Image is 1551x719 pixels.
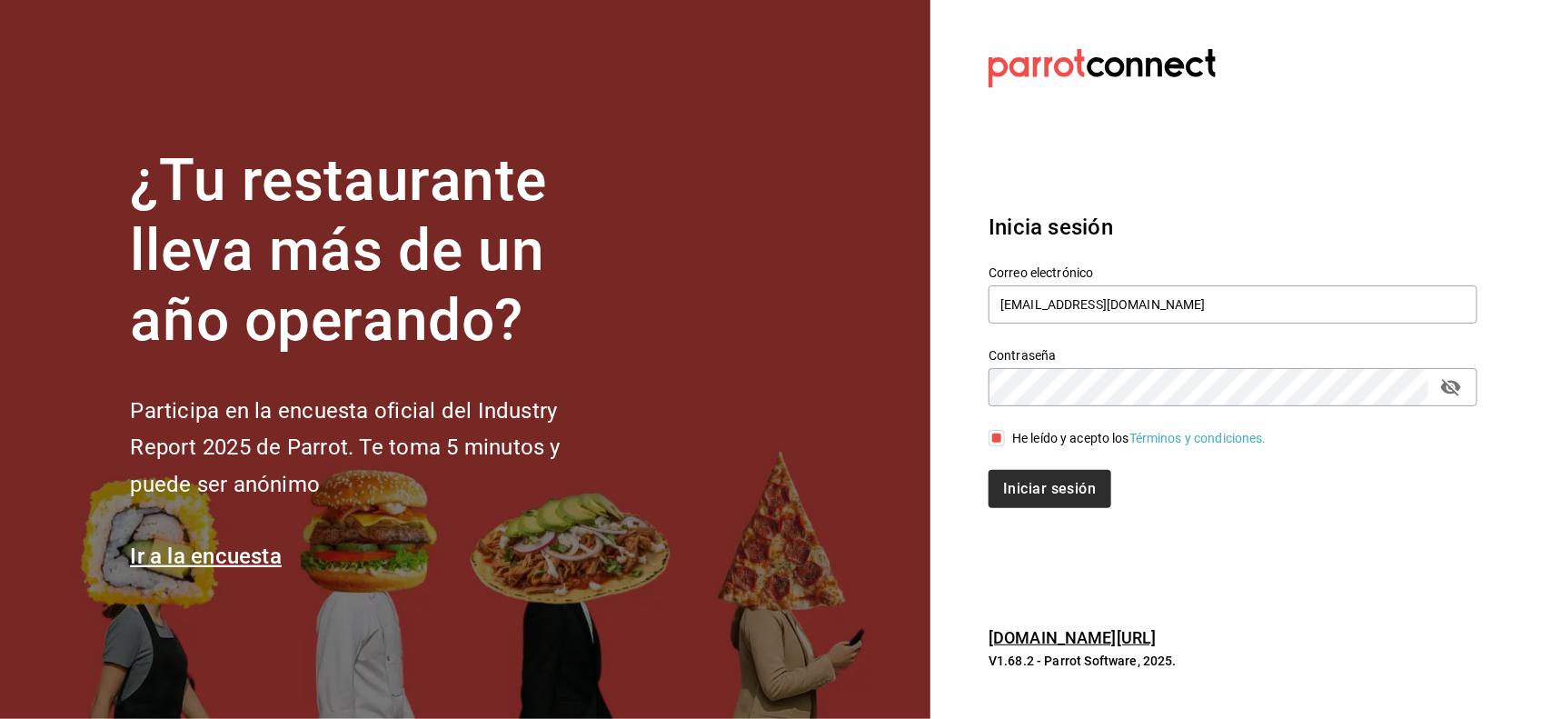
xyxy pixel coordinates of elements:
[130,393,621,504] h2: Participa en la encuesta oficial del Industry Report 2025 de Parrot. Te toma 5 minutos y puede se...
[989,652,1477,670] p: V1.68.2 - Parrot Software, 2025.
[130,146,621,355] h1: ¿Tu restaurante lleva más de un año operando?
[1436,372,1466,403] button: passwordField
[989,211,1477,244] h3: Inicia sesión
[989,628,1156,647] a: [DOMAIN_NAME][URL]
[989,267,1477,280] label: Correo electrónico
[989,285,1477,324] input: Ingresa tu correo electrónico
[989,350,1477,363] label: Contraseña
[1012,429,1267,448] div: He leído y acepto los
[130,544,282,569] a: Ir a la encuesta
[989,470,1110,508] button: Iniciar sesión
[1129,431,1267,445] a: Términos y condiciones.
